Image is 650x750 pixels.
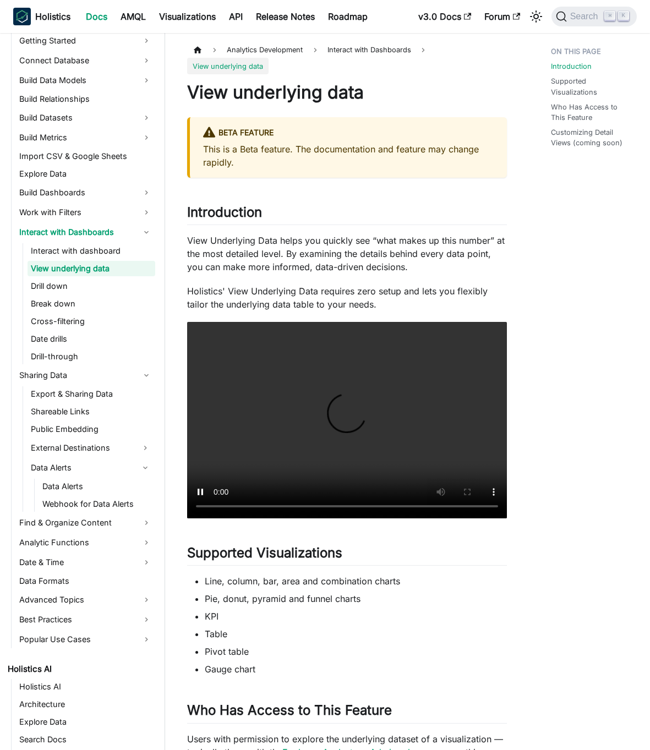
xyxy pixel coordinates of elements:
[13,8,70,25] a: HolisticsHolistics
[187,545,507,566] h2: Supported Visualizations
[249,8,321,25] a: Release Notes
[618,11,629,21] kbd: K
[135,439,155,457] button: Expand sidebar category 'External Destinations'
[527,8,545,25] button: Switch between dark and light mode (currently light mode)
[187,81,507,103] h1: View underlying data
[16,366,155,384] a: Sharing Data
[16,149,155,164] a: Import CSV & Google Sheets
[16,72,155,89] a: Build Data Models
[205,592,507,605] li: Pie, donut, pyramid and funnel charts
[551,102,632,123] a: Who Has Access to This Feature
[152,8,222,25] a: Visualizations
[551,127,632,148] a: Customizing Detail Views (coming soon)
[16,52,155,69] a: Connect Database
[114,8,152,25] a: AMQL
[28,421,155,437] a: Public Embedding
[16,631,155,648] a: Popular Use Cases
[135,459,155,477] button: Collapse sidebar category 'Data Alerts'
[16,109,155,127] a: Build Datasets
[203,143,494,169] p: This is a Beta feature. The documentation and feature may change rapidly.
[28,314,155,329] a: Cross-filtering
[604,11,615,21] kbd: ⌘
[16,554,155,571] a: Date & Time
[16,732,155,747] a: Search Docs
[39,479,155,494] a: Data Alerts
[16,697,155,712] a: Architecture
[28,296,155,311] a: Break down
[16,679,155,694] a: Holistics AI
[187,204,507,225] h2: Introduction
[16,611,155,628] a: Best Practices
[28,243,155,259] a: Interact with dashboard
[13,8,31,25] img: Holistics
[567,12,605,21] span: Search
[79,8,114,25] a: Docs
[16,32,155,50] a: Getting Started
[478,8,527,25] a: Forum
[28,349,155,364] a: Drill-through
[28,459,135,477] a: Data Alerts
[187,42,507,74] nav: Breadcrumbs
[322,42,417,58] span: Interact with Dashboards
[187,58,269,74] span: View underlying data
[16,591,155,609] a: Advanced Topics
[4,661,155,677] a: Holistics AI
[39,496,155,512] a: Webhook for Data Alerts
[16,714,155,730] a: Explore Data
[16,573,155,589] a: Data Formats
[28,331,155,347] a: Date drills
[222,8,249,25] a: API
[551,61,592,72] a: Introduction
[35,10,70,23] b: Holistics
[205,645,507,658] li: Pivot table
[28,404,155,419] a: Shareable Links
[16,166,155,182] a: Explore Data
[187,42,208,58] a: Home page
[205,663,507,676] li: Gauge chart
[16,534,155,551] a: Analytic Functions
[28,439,135,457] a: External Destinations
[203,126,494,140] div: BETA FEATURE
[28,386,155,402] a: Export & Sharing Data
[16,129,155,146] a: Build Metrics
[187,234,507,273] p: View Underlying Data helps you quickly see “what makes up this number” at the most detailed level...
[28,261,155,276] a: View underlying data
[205,574,507,588] li: Line, column, bar, area and combination charts
[16,204,155,221] a: Work with Filters
[551,76,632,97] a: Supported Visualizations
[16,514,155,532] a: Find & Organize Content
[205,627,507,640] li: Table
[221,42,308,58] span: Analytics Development
[187,322,507,518] video: Your browser does not support embedding video, but you can .
[16,223,155,241] a: Interact with Dashboards
[28,278,155,294] a: Drill down
[16,184,155,201] a: Build Dashboards
[551,7,637,26] button: Search (Command+K)
[205,610,507,623] li: KPI
[187,284,507,311] p: Holistics' View Underlying Data requires zero setup and lets you flexibly tailor the underlying d...
[16,91,155,107] a: Build Relationships
[412,8,478,25] a: v3.0 Docs
[187,702,507,723] h2: Who Has Access to This Feature
[321,8,374,25] a: Roadmap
